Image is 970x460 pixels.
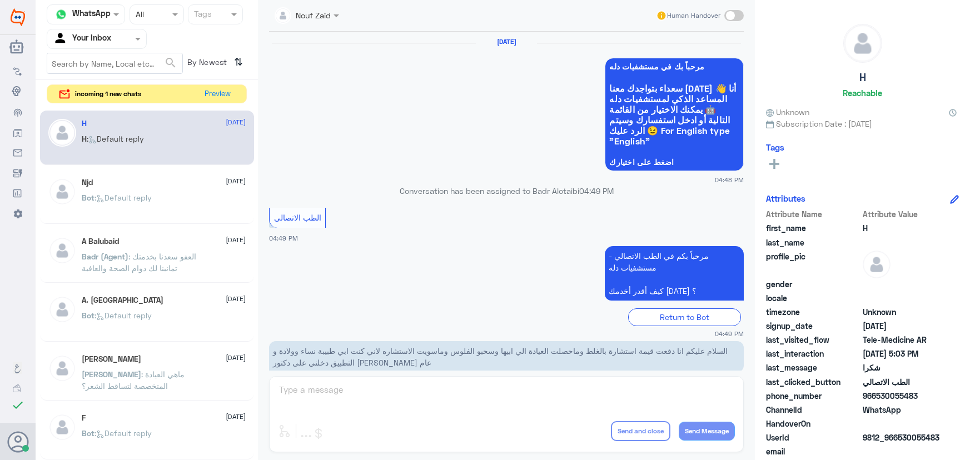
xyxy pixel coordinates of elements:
span: 04:49 PM [715,329,744,338]
button: Avatar [7,431,28,452]
h5: A. Turki [82,296,163,305]
h6: [DATE] [476,38,537,46]
span: 04:49 PM [579,186,614,196]
span: Bot [82,311,94,320]
h5: H [859,71,866,84]
h5: H [82,119,87,128]
span: 04:49 PM [269,234,298,242]
span: last_clicked_button [766,376,860,388]
span: [DATE] [226,117,246,127]
span: By Newest [183,53,230,75]
span: Tele-Medicine AR [863,334,943,346]
span: : العفو سعدنا بخدمتك تمانينا لك دوام الصحة والعافية [82,252,196,273]
img: defaultAdmin.png [48,178,76,206]
span: last_message [766,362,860,373]
img: whatsapp.png [53,6,69,23]
span: الطب الاتصالي [274,213,321,222]
span: last_visited_flow [766,334,860,346]
span: [PERSON_NAME] [82,369,141,379]
span: null [863,278,943,290]
span: سعداء بتواجدك معنا [DATE] 👋 أنا المساعد الذكي لمستشفيات دله 🤖 يمكنك الاختيار من القائمة التالية أ... [609,83,739,146]
span: 2 [863,404,943,416]
i: check [11,398,24,412]
span: null [863,292,943,304]
span: [DATE] [226,235,246,245]
span: incoming 1 new chats [75,89,141,99]
span: gender [766,278,860,290]
span: : Default reply [87,134,144,143]
span: H [82,134,87,143]
span: last_interaction [766,348,860,359]
button: search [164,54,177,72]
input: Search by Name, Local etc… [47,53,182,73]
i: ⇅ [234,53,243,71]
h6: Tags [766,142,784,152]
div: Return to Bot [628,308,741,326]
span: : Default reply [94,311,152,320]
img: defaultAdmin.png [48,413,76,441]
button: Preview [200,85,235,103]
span: : ماهي العيادة المتخصصة لتساقط الشعر؟ [82,369,185,391]
span: signup_date [766,320,860,332]
button: Send Message [679,422,735,441]
span: Subscription Date : [DATE] [766,118,959,129]
span: 04:48 PM [715,175,744,184]
span: first_name [766,222,860,234]
p: 10/8/2025, 4:49 PM [605,246,744,301]
h6: Attributes [766,193,805,203]
span: 2025-08-10T13:48:07.105Z [863,320,943,332]
span: [DATE] [226,353,246,363]
span: 966530055483 [863,390,943,402]
div: Tags [192,8,212,22]
span: locale [766,292,860,304]
span: email [766,446,860,457]
img: defaultAdmin.png [48,237,76,264]
span: H [863,222,943,234]
span: شكرا [863,362,943,373]
p: 10/8/2025, 4:49 PM [269,341,744,372]
span: الطب الاتصالي [863,376,943,388]
img: defaultAdmin.png [48,119,76,147]
span: Attribute Name [766,208,860,220]
h6: Reachable [843,88,882,98]
span: search [164,56,177,69]
img: Widebot Logo [11,8,25,26]
span: Human Handover [667,11,720,21]
span: [DATE] [226,294,246,304]
span: 2025-10-14T14:03:02.2881472Z [863,348,943,359]
img: defaultAdmin.png [863,251,891,278]
span: last_name [766,237,860,248]
span: اضغط على اختيارك [609,158,739,167]
p: Conversation has been assigned to Badr Alotaibi [269,185,744,197]
span: null [863,418,943,429]
img: defaultAdmin.png [48,296,76,323]
span: null [863,446,943,457]
span: phone_number [766,390,860,402]
span: UserId [766,432,860,443]
span: Badr (Agent) [82,252,128,261]
span: : Default reply [94,428,152,438]
h5: عبدالرحمن بن عبدالله [82,354,141,364]
span: Attribute Value [863,208,943,220]
span: profile_pic [766,251,860,276]
button: Send and close [611,421,670,441]
span: [DATE] [226,176,246,186]
span: HandoverOn [766,418,860,429]
span: Unknown [863,306,943,318]
span: : Default reply [94,193,152,202]
span: timezone [766,306,860,318]
h5: A Balubaid [82,237,119,246]
span: [DATE] [226,412,246,422]
span: Unknown [766,106,809,118]
span: مرحباً بك في مستشفيات دله [609,62,739,71]
span: ChannelId [766,404,860,416]
span: 9812_966530055483 [863,432,943,443]
span: Bot [82,428,94,438]
h5: F [82,413,86,423]
img: defaultAdmin.png [844,24,882,62]
img: yourInbox.svg [53,31,69,47]
img: defaultAdmin.png [48,354,76,382]
span: Bot [82,193,94,202]
h5: Njd [82,178,93,187]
